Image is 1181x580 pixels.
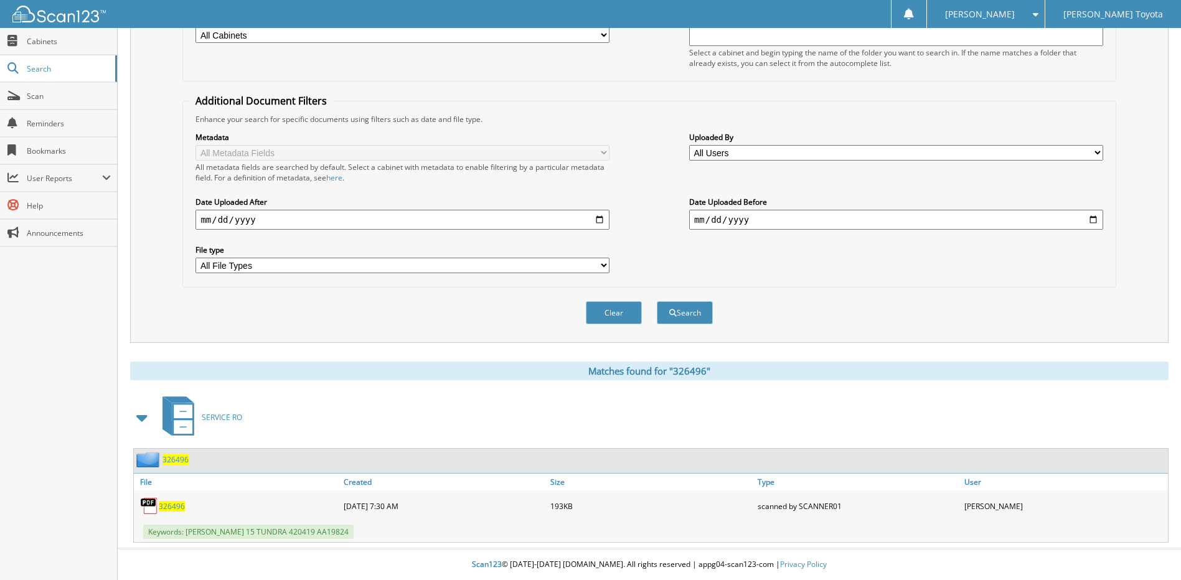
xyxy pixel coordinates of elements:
a: SERVICE RO [155,393,242,442]
span: Scan123 [472,559,502,569]
span: [PERSON_NAME] Toyota [1063,11,1163,18]
span: Help [27,200,111,211]
a: Type [755,474,961,490]
input: start [195,210,609,230]
legend: Additional Document Filters [189,94,333,108]
button: Search [657,301,713,324]
span: Reminders [27,118,111,129]
label: Metadata [195,132,609,143]
span: SERVICE RO [202,412,242,423]
span: Bookmarks [27,146,111,156]
a: Size [547,474,754,490]
a: 326496 [159,501,185,512]
iframe: Chat Widget [1119,520,1181,580]
div: All metadata fields are searched by default. Select a cabinet with metadata to enable filtering b... [195,162,609,183]
a: File [134,474,341,490]
img: scan123-logo-white.svg [12,6,106,22]
div: 193KB [547,493,754,518]
button: Clear [586,301,642,324]
span: Announcements [27,228,111,238]
span: [PERSON_NAME] [945,11,1015,18]
label: File type [195,245,609,255]
div: © [DATE]-[DATE] [DOMAIN_NAME]. All rights reserved | appg04-scan123-com | [118,550,1181,580]
span: Keywords: [PERSON_NAME] 15 TUNDRA 420419 AA19824 [143,525,354,539]
a: Created [341,474,547,490]
div: [PERSON_NAME] [961,493,1168,518]
span: Search [27,63,109,74]
a: Privacy Policy [780,559,827,569]
input: end [689,210,1103,230]
div: Enhance your search for specific documents using filters such as date and file type. [189,114,1109,124]
span: User Reports [27,173,102,184]
a: here [326,172,342,183]
label: Date Uploaded After [195,197,609,207]
label: Uploaded By [689,132,1103,143]
a: 326496 [162,454,189,465]
div: Matches found for "326496" [130,362,1169,380]
img: PDF.png [140,497,159,515]
div: [DATE] 7:30 AM [341,493,547,518]
img: folder2.png [136,452,162,467]
div: scanned by SCANNER01 [755,493,961,518]
span: Scan [27,91,111,101]
label: Date Uploaded Before [689,197,1103,207]
div: Select a cabinet and begin typing the name of the folder you want to search in. If the name match... [689,47,1103,68]
a: User [961,474,1168,490]
span: Cabinets [27,36,111,47]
